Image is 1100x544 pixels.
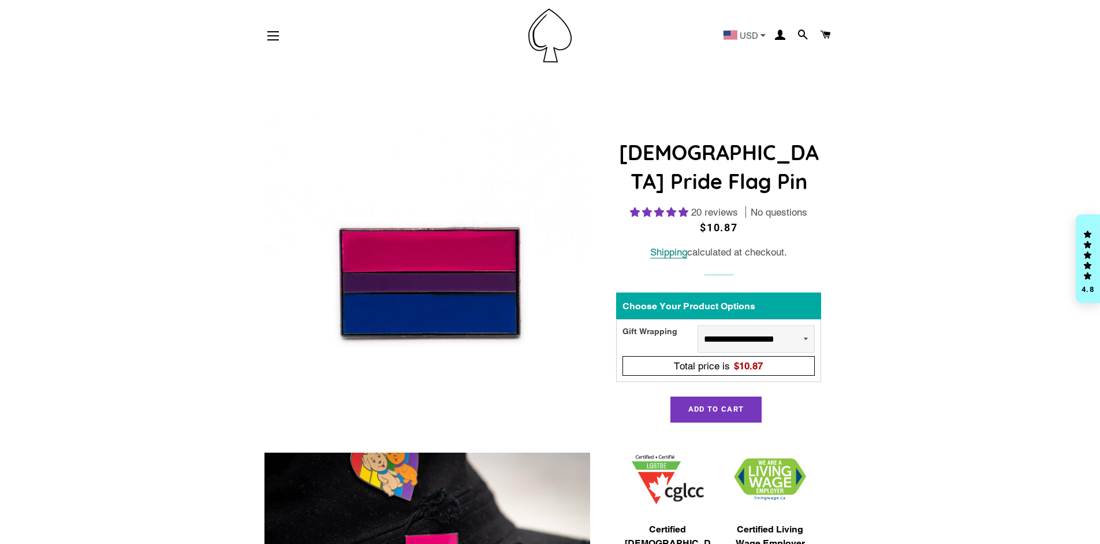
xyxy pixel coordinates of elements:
[734,458,806,501] img: 1706832627.png
[616,138,821,197] h1: [DEMOGRAPHIC_DATA] Pride Flag Pin
[632,455,704,504] img: 1705457225.png
[616,245,821,260] div: calculated at checkout.
[670,397,762,422] button: Add to Cart
[622,325,698,353] div: Gift Wrapping
[528,9,572,62] img: Pin-Ace
[616,293,821,319] div: Choose Your Product Options
[630,206,691,218] span: 5.00 stars
[1076,214,1100,304] div: Click to open Judge.me floating reviews tab
[700,221,738,234] span: $10.87
[740,31,758,40] span: USD
[264,117,591,444] img: Bisexual Pride Flag Enamel Pin Badge Bi Pride LGBTQ Lapel Gift For Her/Him - Pin Ace
[688,405,744,413] span: Add to Cart
[698,325,815,353] select: Gift Wrapping
[627,358,811,374] div: Total price is$10.87
[751,206,807,220] span: No questions
[739,360,763,372] span: 10.87
[734,360,763,372] span: $
[691,206,738,218] span: 20 reviews
[650,246,687,258] a: Shipping
[1081,286,1095,293] div: 4.8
